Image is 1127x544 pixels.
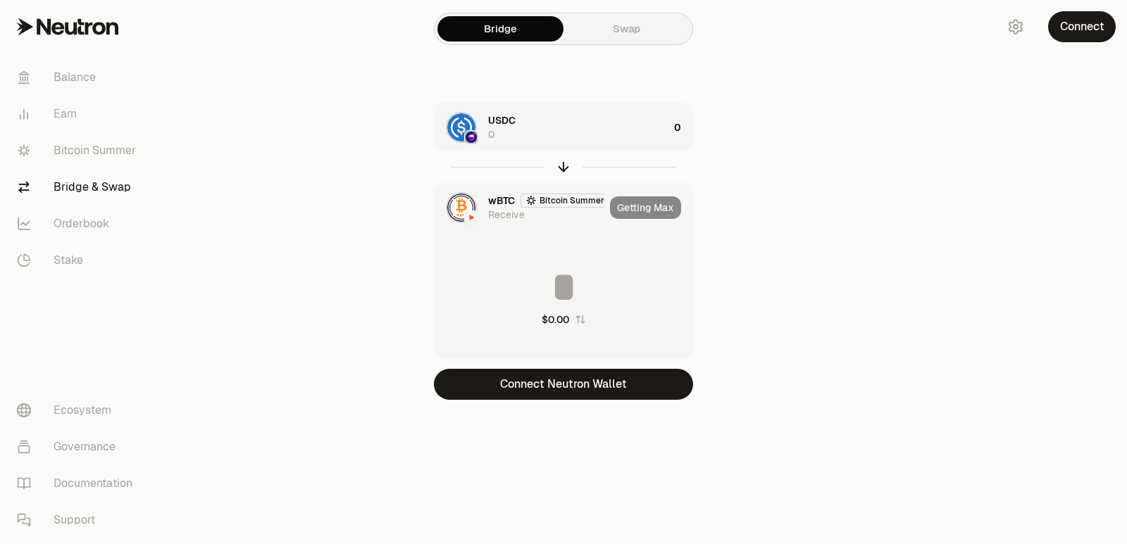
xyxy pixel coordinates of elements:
img: Neutron Logo [466,212,477,223]
a: Bridge [437,16,563,42]
a: Bitcoin Summer [6,132,152,169]
a: Documentation [6,465,152,502]
div: USDC LogoOsmosis LogoOsmosis LogoUSDC0 [435,103,668,151]
a: Governance [6,429,152,465]
button: $0.00 [542,312,586,327]
img: USDC Logo [447,113,475,141]
span: wBTC [488,194,515,208]
a: Support [6,502,152,538]
a: Orderbook [6,205,152,242]
a: Bridge & Swap [6,169,152,205]
a: Stake [6,242,152,279]
div: 0 [674,103,692,151]
span: USDC [488,113,516,127]
img: wBTC Logo [447,194,475,222]
a: Ecosystem [6,392,152,429]
div: wBTC LogoNeutron LogoNeutron LogowBTCBitcoin SummerReceive [435,184,604,232]
button: Bitcoin Summer [521,194,609,208]
a: Swap [563,16,690,42]
button: Connect [1048,11,1116,42]
div: Receive [488,208,525,222]
div: $0.00 [542,312,569,327]
a: Earn [6,96,152,132]
img: Osmosis Logo [466,132,477,143]
a: Balance [6,59,152,96]
button: Connect Neutron Wallet [434,369,693,400]
button: USDC LogoOsmosis LogoOsmosis LogoUSDC00 [435,103,692,151]
div: 0 [488,127,494,141]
